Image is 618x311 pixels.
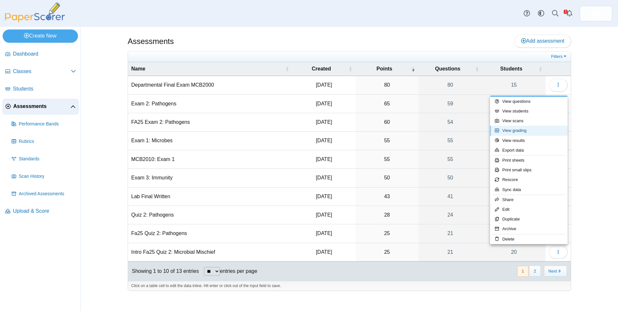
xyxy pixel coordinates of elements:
a: Upload & Score [3,204,79,219]
a: Print sheets [490,155,568,165]
a: 54 [419,113,482,131]
td: 60 [356,113,418,132]
a: Classes [3,64,79,80]
td: MCB2010: Exam 1 [128,150,293,169]
a: Rubrics [9,134,79,149]
td: Lab Final Written [128,188,293,206]
a: 80 [419,76,482,94]
a: Print small slips [490,165,568,175]
span: Students : Activate to sort [538,66,542,72]
a: 55 [419,150,482,168]
a: Archive [490,224,568,234]
time: May 26, 2025 at 8:23 PM [316,138,332,143]
span: Points [359,65,410,72]
div: Showing 1 to 10 of 13 entries [128,262,199,281]
a: 24 [419,206,482,224]
a: Add assessment [514,35,571,48]
a: 21 [419,243,482,261]
td: Departmental Final Exam MCB2000 [128,76,293,94]
span: Performance Bands [19,121,76,127]
td: Fa25 Quiz 2: Pathogens [128,224,293,243]
td: 25 [356,224,418,243]
time: Jul 15, 2025 at 12:08 PM [316,175,332,180]
time: Jul 29, 2025 at 12:38 PM [316,194,332,199]
span: Add assessment [521,38,564,44]
img: PaperScorer [3,3,67,22]
span: Archived Assessments [19,191,76,197]
a: 59 [419,95,482,113]
td: Exam 2: Pathogens [128,95,293,113]
a: View students [490,106,568,116]
a: 41 [419,188,482,206]
span: Dashboard [13,50,76,58]
a: 20 [482,243,546,261]
a: Duplicate [490,214,568,224]
a: Standards [9,151,79,167]
td: 65 [356,95,418,113]
span: Micah Willis [591,8,601,19]
a: Delete [490,234,568,244]
span: Created : Activate to sort [348,66,352,72]
td: 55 [356,132,418,150]
a: Performance Bands [9,116,79,132]
span: Name : Activate to sort [285,66,289,72]
button: Next [544,266,567,276]
a: View questions [490,97,568,106]
h1: Assessments [128,36,174,47]
td: 43 [356,188,418,206]
a: 58 [482,224,546,242]
a: View grading [490,126,568,135]
span: Classes [13,68,71,75]
a: Assessments [3,99,79,114]
time: Jun 24, 2025 at 11:01 AM [316,101,332,106]
span: Assessments [13,103,70,110]
button: 1 [517,266,528,276]
a: Share [490,195,568,205]
img: ps.hreErqNOxSkiDGg1 [591,8,601,19]
time: Aug 7, 2025 at 11:02 AM [316,82,332,88]
a: Scan History [9,169,79,184]
a: Filters [549,53,569,60]
label: entries per page [220,268,257,274]
a: 15 [482,76,546,94]
a: 50 [419,169,482,187]
a: Rescore [490,175,568,185]
span: Students [13,85,76,92]
a: Export data [490,145,568,155]
a: Edit [490,205,568,214]
span: Questions [422,65,474,72]
span: Created [296,65,347,72]
time: Sep 29, 2025 at 10:07 PM [316,231,332,236]
a: 15 [482,206,546,224]
span: Standards [19,156,76,162]
a: 15 [482,188,546,206]
a: 55 [419,132,482,150]
div: Click on a table cell to edit the data inline. Hit enter or click out of the input field to save. [128,281,571,291]
a: View results [490,136,568,145]
td: FA25 Exam 2: Pathogens [128,113,293,132]
span: Students [485,65,537,72]
span: Scan History [19,173,76,180]
td: Exam 3: Immunity [128,169,293,187]
time: Oct 6, 2025 at 8:52 AM [316,249,332,255]
span: Questions : Activate to sort [475,66,479,72]
a: Students [3,81,79,97]
td: 80 [356,76,418,94]
td: 55 [356,150,418,169]
a: Alerts [562,6,577,21]
a: ps.hreErqNOxSkiDGg1 [580,6,612,21]
a: View scans [490,116,568,126]
td: 25 [356,243,418,262]
span: Name [131,65,284,72]
td: Intro Fa25 Quiz 2: Microbial Mischief [128,243,293,262]
a: Archived Assessments [9,186,79,202]
td: 28 [356,206,418,224]
a: Dashboard [3,47,79,62]
button: 2 [529,266,540,276]
a: 20 [482,150,546,168]
time: Sep 22, 2025 at 9:23 AM [316,156,332,162]
span: Upload & Score [13,208,76,215]
td: 50 [356,169,418,187]
span: Rubrics [19,138,76,145]
a: 21 [419,224,482,242]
